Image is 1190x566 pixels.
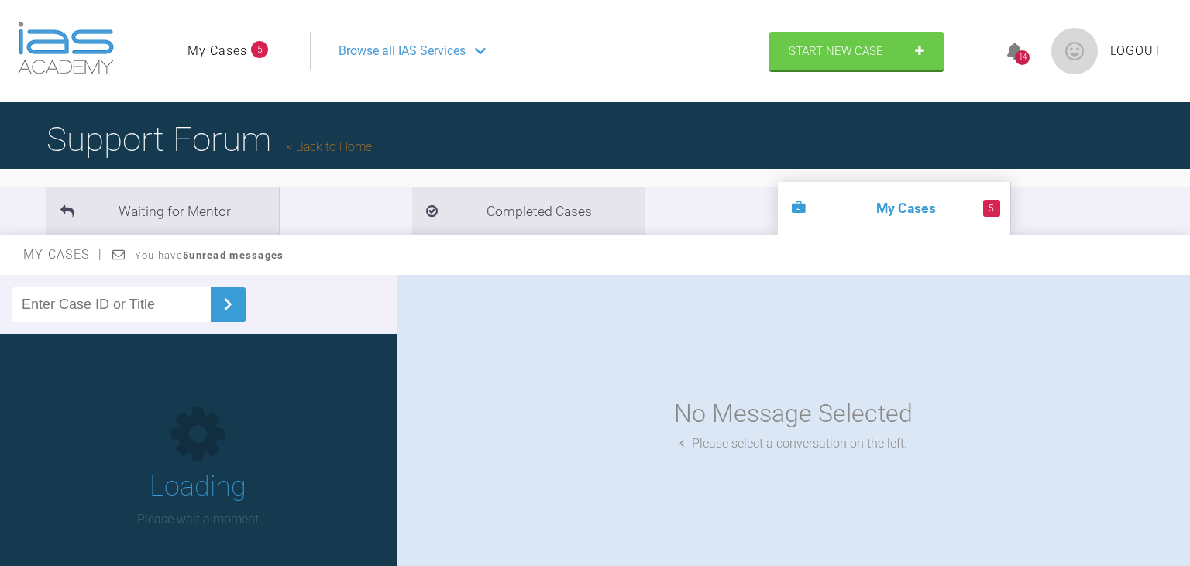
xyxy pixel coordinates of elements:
[135,249,284,261] span: You have
[983,200,1000,217] span: 5
[18,22,114,74] img: logo-light.3e3ef733.png
[287,139,372,154] a: Back to Home
[12,287,211,322] input: Enter Case ID or Title
[412,187,645,235] li: Completed Cases
[150,465,246,509] h1: Loading
[46,187,279,235] li: Waiting for Mentor
[1015,50,1030,65] div: 14
[679,434,907,454] div: Please select a conversation on the left.
[674,394,913,434] div: No Message Selected
[215,292,240,317] img: chevronRight.28bd32b0.svg
[137,509,259,530] p: Please wait a moment
[183,249,284,261] strong: 5 unread messages
[778,182,1010,235] li: My Cases
[1051,28,1098,74] img: profile.png
[339,41,466,61] span: Browse all IAS Services
[769,32,944,70] a: Start New Case
[251,41,268,58] span: 5
[187,41,247,61] a: My Cases
[1110,41,1162,61] a: Logout
[789,44,883,58] span: Start New Case
[46,112,372,166] h1: Support Forum
[23,247,103,262] span: My Cases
